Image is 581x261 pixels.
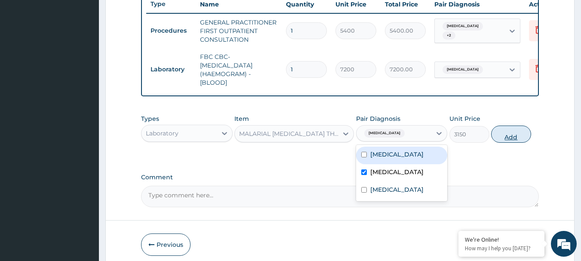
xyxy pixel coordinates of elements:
img: d_794563401_company_1708531726252_794563401 [16,43,35,64]
td: GENERAL PRACTITIONER FIRST OUTPATIENT CONSULTATION [196,14,282,48]
div: Chat with us now [45,48,144,59]
div: Laboratory [146,129,178,138]
label: Comment [141,174,539,181]
td: Laboratory [146,61,196,77]
span: [MEDICAL_DATA] [364,129,405,138]
label: Pair Diagnosis [356,114,400,123]
label: Unit Price [449,114,480,123]
p: How may I help you today? [465,245,538,252]
label: [MEDICAL_DATA] [370,185,424,194]
span: + 2 [443,31,455,40]
div: MALARIAL [MEDICAL_DATA] THICK AND THIN FILMS - [BLOOD] [239,129,339,138]
span: We're online! [50,77,119,163]
button: Add [491,126,531,143]
label: [MEDICAL_DATA] [370,168,424,176]
label: Types [141,115,159,123]
label: Item [234,114,249,123]
span: [MEDICAL_DATA] [443,65,483,74]
div: Minimize live chat window [141,4,162,25]
div: We're Online! [465,236,538,243]
textarea: Type your message and hit 'Enter' [4,172,164,202]
span: [MEDICAL_DATA] [443,22,483,31]
button: Previous [141,233,191,256]
td: FBC CBC-[MEDICAL_DATA] (HAEMOGRAM) - [BLOOD] [196,48,282,91]
label: [MEDICAL_DATA] [370,150,424,159]
td: Procedures [146,23,196,39]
